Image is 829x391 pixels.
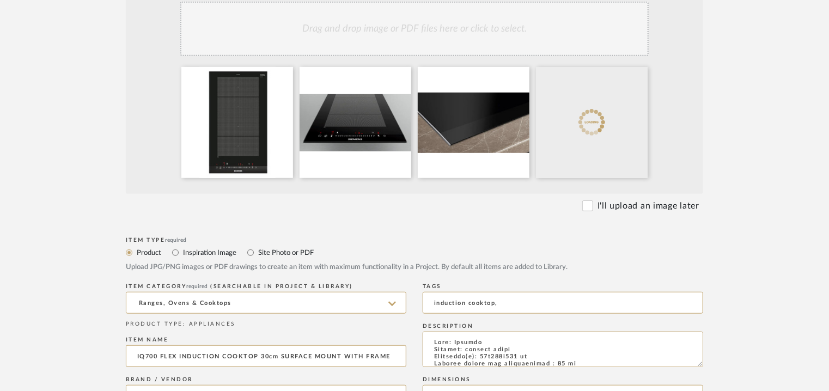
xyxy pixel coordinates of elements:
[126,292,406,314] input: Type a category to search and select
[187,284,208,289] span: required
[126,345,406,367] input: Enter Name
[598,199,699,212] label: I'll upload an image later
[423,283,703,290] div: Tags
[257,247,314,259] label: Site Photo or PDF
[126,237,703,243] div: Item Type
[166,237,187,243] span: required
[183,321,235,327] span: : APPLIANCES
[126,283,406,290] div: ITEM CATEGORY
[423,323,703,329] div: Description
[182,247,236,259] label: Inspiration Image
[126,376,406,383] div: Brand / Vendor
[211,284,353,289] span: (Searchable in Project & Library)
[126,320,406,328] div: PRODUCT TYPE
[423,376,703,383] div: Dimensions
[126,262,703,273] div: Upload JPG/PNG images or PDF drawings to create an item with maximum functionality in a Project. ...
[136,247,161,259] label: Product
[126,337,406,343] div: Item name
[423,292,703,314] input: Enter Keywords, Separated by Commas
[126,246,703,259] mat-radio-group: Select item type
